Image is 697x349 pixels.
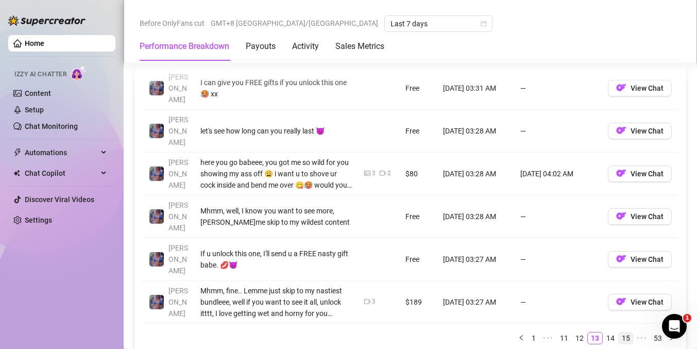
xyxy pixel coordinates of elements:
[437,67,514,110] td: [DATE] 03:31 AM
[437,195,514,238] td: [DATE] 03:28 AM
[616,254,626,264] img: OF
[631,170,664,178] span: View Chat
[514,67,602,110] td: —
[13,148,22,157] span: thunderbolt
[399,67,437,110] td: Free
[25,39,44,47] a: Home
[587,332,603,344] li: 13
[651,333,665,344] a: 53
[149,209,164,224] img: Jaylie
[387,169,391,178] div: 2
[380,170,386,176] span: video-camera
[168,287,188,318] span: [PERSON_NAME]
[603,333,618,344] a: 14
[168,73,188,104] span: [PERSON_NAME]
[437,281,514,324] td: [DATE] 03:27 AM
[364,298,370,305] span: video-camera
[631,255,664,263] span: View Chat
[437,110,514,153] td: [DATE] 03:28 AM
[572,332,587,344] li: 12
[168,244,188,275] span: [PERSON_NAME]
[514,238,602,281] td: —
[399,110,437,153] td: Free
[556,332,572,344] li: 11
[515,332,528,344] button: left
[372,297,376,307] div: 3
[608,86,672,94] a: OFView Chat
[25,106,44,114] a: Setup
[149,124,164,138] img: Jaylie
[8,15,86,26] img: logo-BBDzfeDw.svg
[650,332,666,344] li: 53
[372,169,376,178] div: 3
[557,333,571,344] a: 11
[608,257,672,265] a: OFView Chat
[211,15,378,31] span: GMT+8 [GEOGRAPHIC_DATA]/[GEOGRAPHIC_DATA]
[399,281,437,324] td: $189
[540,332,556,344] li: Previous 5 Pages
[25,89,51,97] a: Content
[200,77,352,99] div: I can give you FREE gifts if you unlock this one 🥵 xx
[168,201,188,232] span: [PERSON_NAME]
[399,153,437,195] td: $80
[608,129,672,137] a: OFView Chat
[25,144,98,161] span: Automations
[246,40,276,53] div: Payouts
[616,125,626,136] img: OF
[390,16,486,31] span: Last 7 days
[514,195,602,238] td: —
[25,122,78,130] a: Chat Monitoring
[514,153,602,195] td: [DATE] 04:02 AM
[608,165,672,182] button: OFView Chat
[514,281,602,324] td: —
[200,248,352,271] div: If u unlock this one, I'll send u a FREE nasty gift babe. 💋😈
[481,21,487,27] span: calendar
[618,332,634,344] li: 15
[608,123,672,139] button: OFView Chat
[149,252,164,267] img: Jaylie
[168,115,188,146] span: [PERSON_NAME]
[399,238,437,281] td: Free
[437,238,514,281] td: [DATE] 03:27 AM
[514,110,602,153] td: —
[437,153,514,195] td: [DATE] 03:28 AM
[619,333,633,344] a: 15
[572,333,587,344] a: 12
[140,15,205,31] span: Before OnlyFans cut
[13,170,20,177] img: Chat Copilot
[149,295,164,309] img: Jaylie
[168,158,188,189] span: [PERSON_NAME]
[608,294,672,310] button: OFView Chat
[200,285,352,319] div: Mhmm, fine.. Lemme just skip to my nastiest bundleee, well if you want to see it all, unlock ittt...
[634,332,650,344] li: Next 5 Pages
[399,195,437,238] td: Free
[200,125,352,137] div: let's see how long can you really last 😈
[335,40,384,53] div: Sales Metrics
[140,40,229,53] div: Performance Breakdown
[662,314,687,339] iframe: Intercom live chat
[200,205,352,228] div: Mhmm, well, I know you want to see more, [PERSON_NAME]me skip to my wildest content
[631,298,664,306] span: View Chat
[292,40,319,53] div: Activity
[200,157,352,191] div: here you go babeee, you got me so wild for you showing my ass off 😩 i want u to shove ur cock ins...
[25,195,94,204] a: Discover Viral Videos
[616,211,626,221] img: OF
[588,333,602,344] a: 13
[149,81,164,95] img: Jaylie
[608,251,672,268] button: OFView Chat
[364,170,370,176] span: picture
[608,214,672,223] a: OFView Chat
[616,296,626,307] img: OF
[25,216,52,224] a: Settings
[608,300,672,308] a: OFView Chat
[528,333,539,344] a: 1
[616,82,626,93] img: OF
[540,332,556,344] span: •••
[683,314,691,322] span: 1
[14,70,66,79] span: Izzy AI Chatter
[25,165,98,181] span: Chat Copilot
[634,332,650,344] span: •••
[608,80,672,96] button: OFView Chat
[528,332,540,344] li: 1
[603,332,618,344] li: 14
